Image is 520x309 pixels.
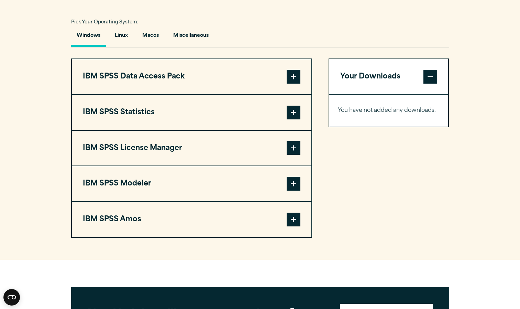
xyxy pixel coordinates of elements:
button: Your Downloads [329,59,449,94]
button: Windows [71,28,106,47]
button: IBM SPSS Statistics [72,95,311,130]
div: Your Downloads [329,94,449,127]
p: You have not added any downloads. [338,106,440,116]
button: IBM SPSS Amos [72,202,311,237]
button: IBM SPSS Modeler [72,166,311,201]
button: IBM SPSS Data Access Pack [72,59,311,94]
span: Pick Your Operating System: [71,20,139,24]
button: IBM SPSS License Manager [72,131,311,166]
button: Linux [109,28,133,47]
button: Miscellaneous [168,28,214,47]
button: Macos [137,28,164,47]
button: Open CMP widget [3,289,20,306]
